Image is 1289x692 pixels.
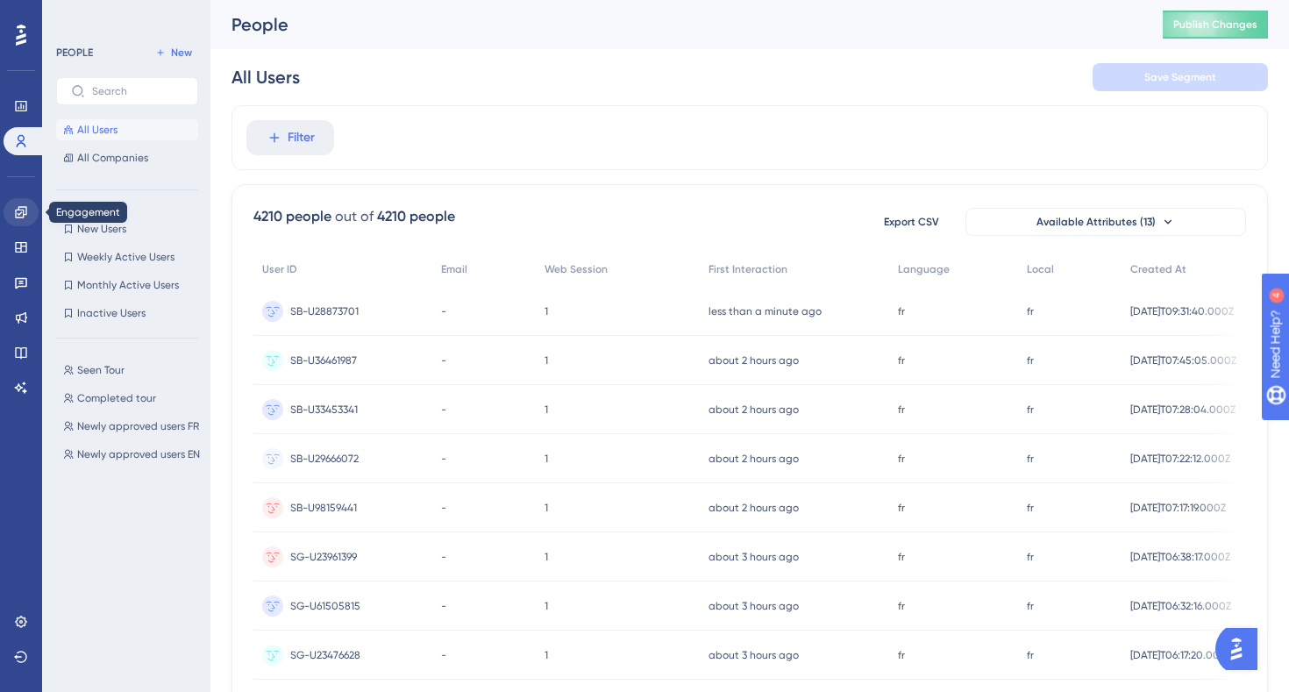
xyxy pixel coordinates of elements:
span: fr [898,353,905,367]
button: New [149,42,198,63]
span: Local [1027,262,1054,276]
span: fr [898,648,905,662]
button: Completed tour [56,388,209,409]
time: about 2 hours ago [709,502,799,514]
span: SG-U23476628 [290,648,360,662]
span: 1 [545,599,548,613]
span: New Users [77,222,126,236]
time: about 2 hours ago [709,453,799,465]
button: Publish Changes [1163,11,1268,39]
span: Inactive Users [77,306,146,320]
div: 4210 people [377,206,455,227]
span: Need Help? [41,4,110,25]
span: 1 [545,550,548,564]
button: New Users [56,218,198,239]
span: Export CSV [884,215,939,229]
span: SG-U23961399 [290,550,357,564]
span: Publish Changes [1173,18,1257,32]
span: First Interaction [709,262,787,276]
span: fr [1027,452,1034,466]
span: SB-U33453341 [290,403,358,417]
time: about 3 hours ago [709,649,799,661]
div: All Users [231,65,300,89]
div: PEOPLE [56,46,93,60]
span: [DATE]T07:45:05.000Z [1130,353,1236,367]
span: Web Session [545,262,608,276]
span: fr [1027,501,1034,515]
span: - [441,304,446,318]
span: [DATE]T06:32:16.000Z [1130,599,1231,613]
span: Completed tour [77,391,156,405]
span: 1 [545,403,548,417]
span: fr [898,599,905,613]
button: All Companies [56,147,198,168]
span: - [441,452,446,466]
span: 1 [545,452,548,466]
span: Available Attributes (13) [1036,215,1156,229]
span: Monthly Active Users [77,278,179,292]
span: [DATE]T09:31:40.000Z [1130,304,1234,318]
span: - [441,353,446,367]
time: about 2 hours ago [709,403,799,416]
button: Save Segment [1093,63,1268,91]
time: less than a minute ago [709,305,822,317]
span: All Users [77,123,118,137]
button: Monthly Active Users [56,275,198,296]
span: - [441,403,446,417]
div: out of [335,206,374,227]
span: fr [1027,304,1034,318]
button: Seen Tour [56,360,209,381]
button: Filter [246,120,334,155]
span: Newly approved users EN [77,447,200,461]
span: Save Segment [1144,70,1216,84]
span: fr [898,452,905,466]
div: 4 [122,9,127,23]
span: 1 [545,353,548,367]
span: SB-U28873701 [290,304,359,318]
span: SB-U98159441 [290,501,357,515]
span: fr [898,550,905,564]
span: - [441,550,446,564]
div: 4210 people [253,206,331,227]
span: - [441,501,446,515]
input: Search [92,85,183,97]
button: Newly approved users EN [56,444,209,465]
span: Email [441,262,467,276]
span: SG-U61505815 [290,599,360,613]
span: - [441,648,446,662]
button: Available Attributes (13) [965,208,1246,236]
span: Filter [288,127,315,148]
span: fr [898,501,905,515]
iframe: UserGuiding AI Assistant Launcher [1215,623,1268,675]
time: about 3 hours ago [709,551,799,563]
button: All Users [56,119,198,140]
span: 1 [545,501,548,515]
button: Newly approved users FR [56,416,209,437]
span: Created At [1130,262,1186,276]
span: SB-U29666072 [290,452,359,466]
span: fr [1027,648,1034,662]
span: [DATE]T07:17:19.000Z [1130,501,1226,515]
span: - [441,599,446,613]
span: Newly approved users FR [77,419,199,433]
span: 1 [545,304,548,318]
span: [DATE]T07:22:12.000Z [1130,452,1230,466]
div: People [231,12,1119,37]
span: Weekly Active Users [77,250,174,264]
span: Seen Tour [77,363,125,377]
button: Export CSV [867,208,955,236]
span: [DATE]T07:28:04.000Z [1130,403,1236,417]
span: fr [1027,353,1034,367]
span: fr [1027,550,1034,564]
span: SB-U36461987 [290,353,357,367]
span: All Companies [77,151,148,165]
span: fr [898,304,905,318]
span: New [171,46,192,60]
span: fr [1027,599,1034,613]
span: [DATE]T06:38:17.000Z [1130,550,1230,564]
span: Language [898,262,950,276]
button: Inactive Users [56,303,198,324]
span: fr [1027,403,1034,417]
time: about 2 hours ago [709,354,799,367]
